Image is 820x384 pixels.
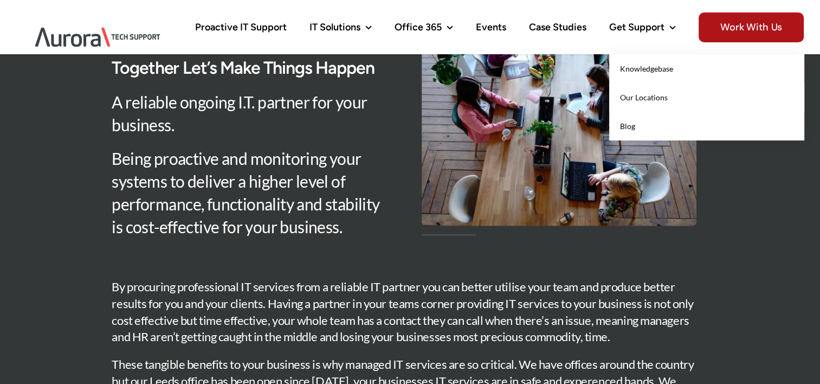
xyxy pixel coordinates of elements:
a: Our Locations [609,83,804,112]
a: Blog [609,112,804,140]
p: A reliable ongoing I.T. partner for your business. [112,91,386,136]
p: Being proactive and monitoring your systems to deliver a higher level of performance, functionali... [112,147,386,238]
span: Our Locations [620,93,668,102]
span: Events [476,22,506,32]
span: Get Support [609,22,664,32]
span: IT Solutions [309,22,360,32]
a: Knowledgebase [609,54,804,83]
img: lawrence-arms-collaboration-it-support [422,43,696,226]
span: Case Studies [529,22,586,32]
p: By procuring professional IT services from a reliable IT partner you can better utilise your team... [112,279,696,345]
span: Office 365 [395,22,442,32]
h2: Together Let’s Make Things Happen [112,58,386,78]
span: Proactive IT Support [195,22,287,32]
img: Aurora Tech Support Logo [16,9,179,66]
span: Work With Us [699,12,804,42]
span: Knowledgebase [620,64,673,73]
span: Blog [620,121,635,131]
